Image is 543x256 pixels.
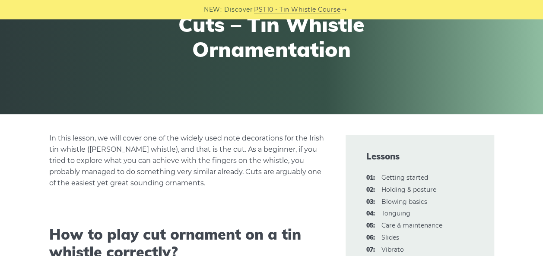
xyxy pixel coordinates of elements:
[366,233,375,243] span: 06:
[366,221,375,231] span: 05:
[366,185,375,195] span: 02:
[381,246,404,253] a: 07:Vibrato
[366,173,375,183] span: 01:
[224,5,253,15] span: Discover
[204,5,222,15] span: NEW:
[366,150,473,162] span: Lessons
[381,222,442,229] a: 05:Care & maintenance
[113,12,431,62] h1: Cuts – Tin Whistle Ornamentation
[49,133,325,189] p: In this lesson, we will cover one of the widely used note decorations for the Irish tin whistle (...
[366,245,375,255] span: 07:
[366,209,375,219] span: 04:
[381,186,436,194] a: 02:Holding & posture
[381,209,410,217] a: 04:Tonguing
[381,174,428,181] a: 01:Getting started
[366,197,375,207] span: 03:
[381,234,399,241] a: 06:Slides
[254,5,340,15] a: PST10 - Tin Whistle Course
[381,198,427,206] a: 03:Blowing basics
